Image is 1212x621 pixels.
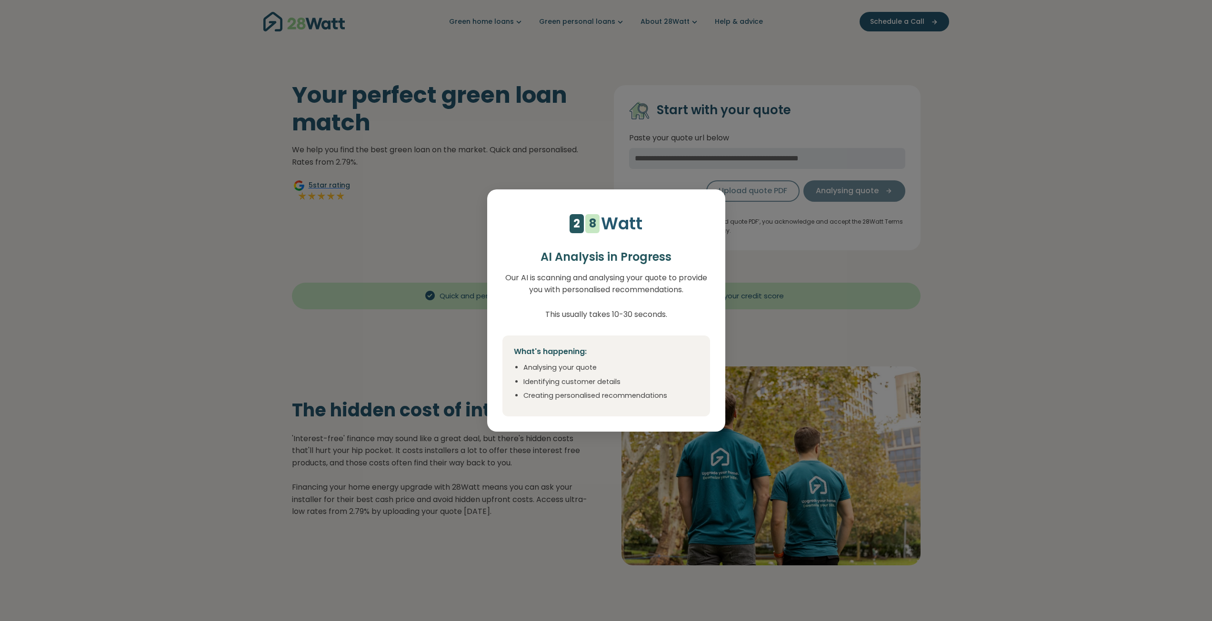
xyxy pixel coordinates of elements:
[502,250,710,264] h2: AI Analysis in Progress
[523,363,699,373] li: Analysing your quote
[523,391,699,401] li: Creating personalised recommendations
[589,214,596,233] div: 8
[523,377,699,387] li: Identifying customer details
[601,210,642,237] p: Watt
[573,214,580,233] div: 2
[514,347,699,357] h4: What's happening:
[502,272,710,320] p: Our AI is scanning and analysing your quote to provide you with personalised recommendations. Thi...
